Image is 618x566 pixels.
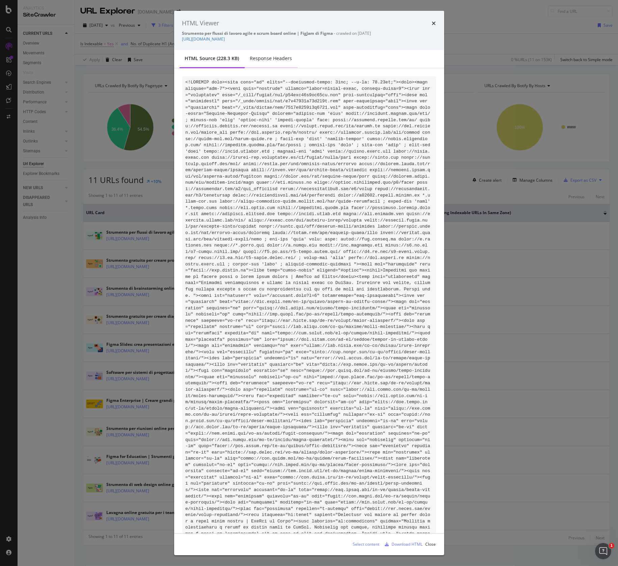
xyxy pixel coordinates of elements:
div: modal [174,11,444,555]
div: times [432,19,436,28]
div: Select content [353,541,380,547]
div: Response Headers [250,55,292,62]
div: - crawled on [DATE] [182,30,436,36]
a: [URL][DOMAIN_NAME] [182,36,225,42]
strong: Strumento per flussi di lavoro agile e scrum board online | FigJam di Figma [182,30,333,36]
div: Close [426,541,436,547]
button: Select content [348,539,380,550]
div: Download HTML [392,541,423,547]
button: Close [426,539,436,550]
button: Download HTML [382,539,423,550]
div: HTML Viewer [182,19,219,28]
iframe: Intercom live chat [595,543,611,559]
div: HTML source (228.3 KB) [185,55,239,62]
span: 1 [609,543,614,548]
